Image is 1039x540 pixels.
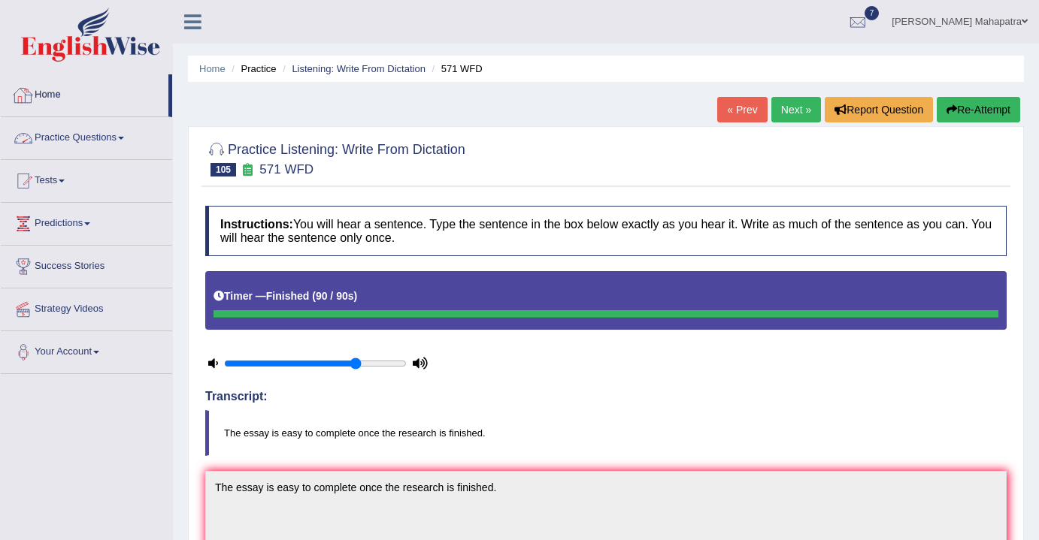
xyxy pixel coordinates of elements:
li: 571 WFD [429,62,483,76]
b: ( [312,290,316,302]
b: 90 / 90s [316,290,354,302]
b: Finished [266,290,310,302]
span: 105 [211,163,236,176]
a: Predictions [1,203,172,240]
b: Instructions: [220,218,293,231]
a: Strategy Videos [1,288,172,326]
a: Success Stories [1,246,172,283]
a: Home [1,74,168,112]
small: Exam occurring question [240,163,256,177]
a: Tests [1,160,172,198]
small: 571 WFD [259,162,314,176]
span: 7 [865,6,880,20]
li: Practice [228,62,276,76]
a: « Prev [717,97,767,122]
a: Your Account [1,331,172,369]
h4: Transcript: [205,390,1007,403]
a: Home [199,63,226,74]
h2: Practice Listening: Write From Dictation [205,139,465,176]
h5: Timer — [214,291,357,302]
a: Practice Questions [1,117,172,155]
blockquote: The essay is easy to complete once the research is finished. [205,410,1007,456]
b: ) [354,290,358,302]
a: Listening: Write From Dictation [292,63,426,74]
h4: You will hear a sentence. Type the sentence in the box below exactly as you hear it. Write as muc... [205,206,1007,256]
button: Report Question [825,97,933,122]
button: Re-Attempt [937,97,1020,122]
a: Next » [771,97,821,122]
